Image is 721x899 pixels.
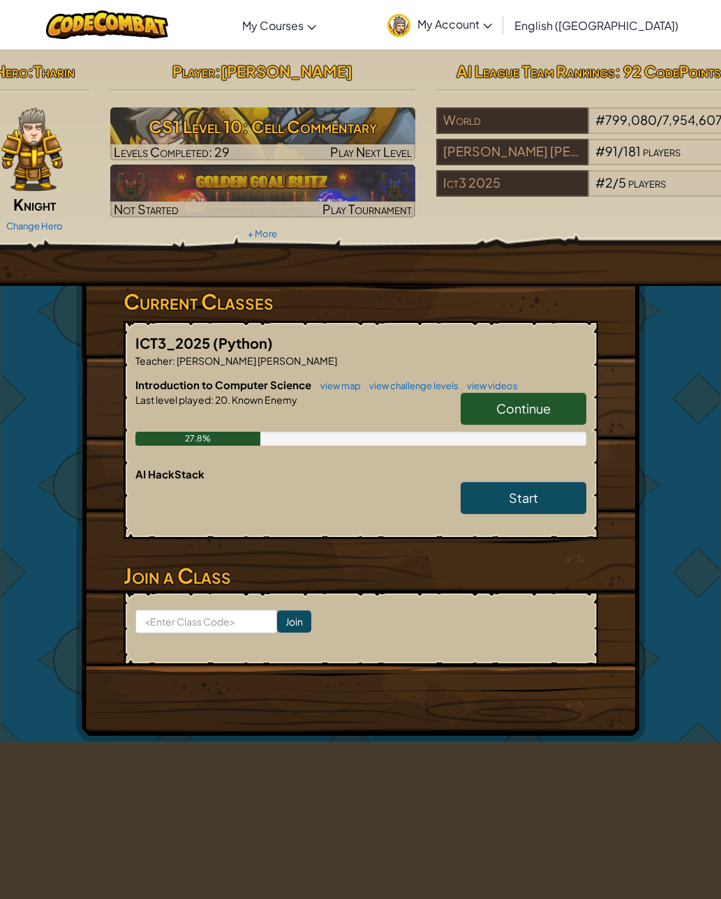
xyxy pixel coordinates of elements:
span: Knight [13,195,56,214]
input: <Enter Class Code> [135,610,277,633]
h3: CS1 Level 10: Cell Commentary [110,111,415,142]
span: [PERSON_NAME] [PERSON_NAME] [175,354,337,367]
a: Play Next Level [110,107,415,160]
span: Known Enemy [230,393,297,406]
span: # [595,174,605,190]
span: : [211,393,214,406]
h3: Current Classes [124,286,598,317]
span: Teacher [135,354,172,367]
span: (Python) [213,334,273,352]
a: view map [313,380,361,391]
span: Levels Completed: 29 [114,144,230,160]
span: 91 [605,143,618,159]
a: Change Hero [6,220,63,232]
a: view challenge levels [362,380,459,391]
a: English ([GEOGRAPHIC_DATA]) [507,6,685,44]
span: / [618,143,623,159]
span: ICT3_2025 [135,334,213,352]
span: AI League Team Rankings [456,61,615,81]
h3: Join a Class [124,560,598,591]
span: # [595,143,605,159]
img: Golden Goal [110,165,415,218]
span: Tharin [34,61,75,81]
span: My Account [417,17,492,31]
span: 20. [214,393,230,406]
span: Not Started [114,201,179,217]
img: knight-pose.png [1,107,63,191]
span: Start [509,490,538,506]
a: My Courses [235,6,323,44]
span: : [28,61,34,81]
div: World [436,107,588,134]
a: Not StartedPlay Tournament [110,165,415,218]
span: # [595,112,605,128]
span: players [643,143,681,159]
a: + More [248,228,277,239]
span: players [628,174,666,190]
div: Ict3 2025 [436,170,588,197]
input: Join [277,610,311,633]
span: : 92 CodePoints [615,61,721,81]
span: [PERSON_NAME] [221,61,352,81]
span: Continue [496,400,551,416]
span: Player [172,61,215,81]
a: My Account [380,3,499,47]
img: CS1 Level 10: Cell Commentary [110,107,415,160]
span: English ([GEOGRAPHIC_DATA]) [514,18,678,33]
span: Play Tournament [322,201,412,217]
span: Play Next Level [330,144,412,160]
div: 27.8% [135,432,261,446]
a: Start [461,482,586,514]
span: AI HackStack [135,467,205,481]
span: My Courses [242,18,304,33]
span: : [215,61,221,81]
span: 799,080 [605,112,657,128]
span: : [172,354,175,367]
img: avatar [387,14,410,37]
span: 5 [618,174,626,190]
span: 2 [605,174,613,190]
a: view videos [460,380,518,391]
span: Introduction to Computer Science [135,378,313,391]
span: / [657,112,662,128]
span: 181 [623,143,641,159]
img: CodeCombat logo [46,10,168,39]
span: / [613,174,618,190]
span: Last level played [135,393,211,406]
div: [PERSON_NAME] [PERSON_NAME] [436,139,588,165]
